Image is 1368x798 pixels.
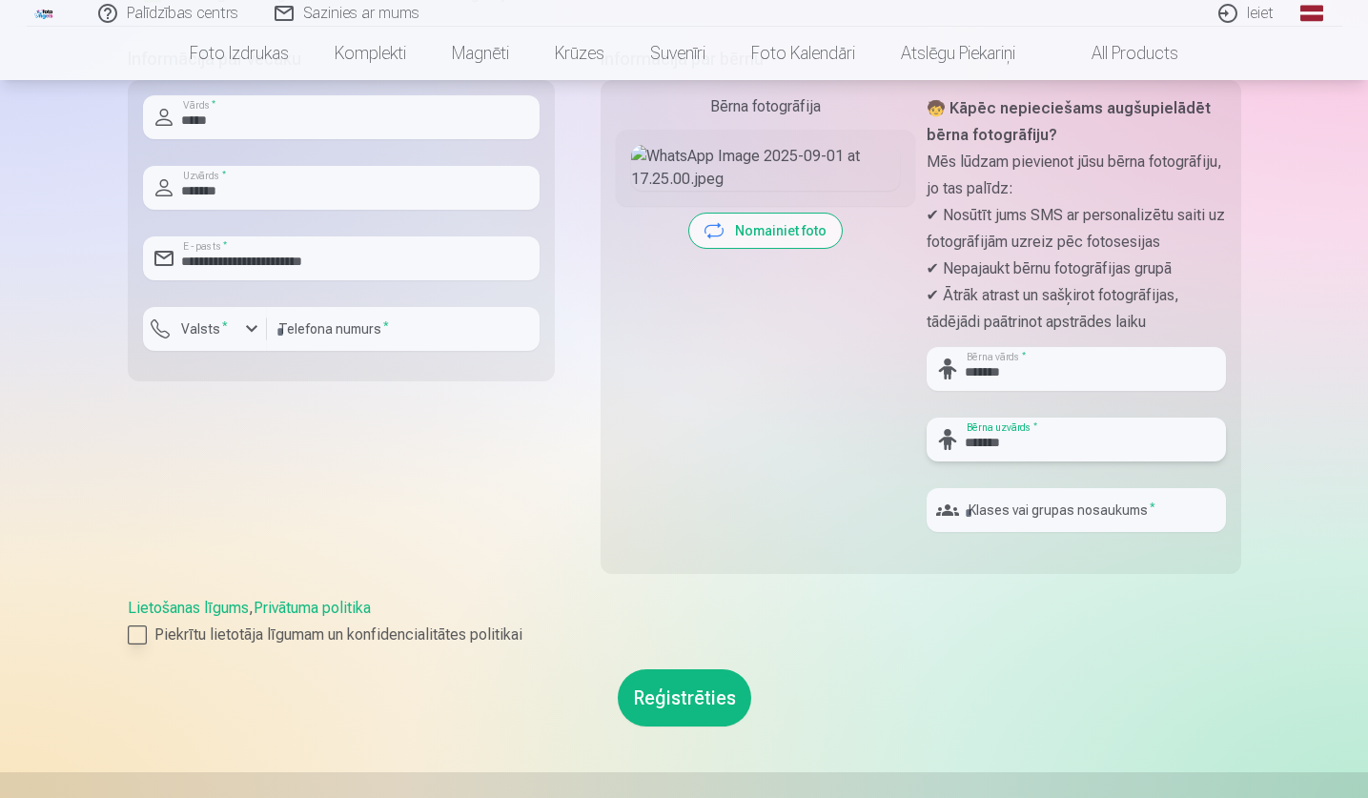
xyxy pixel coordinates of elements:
button: Reģistrēties [618,669,751,726]
p: ✔ Ātrāk atrast un sašķirot fotogrāfijas, tādējādi paātrinot apstrādes laiku [927,282,1226,336]
a: Komplekti [312,27,429,80]
p: Mēs lūdzam pievienot jūsu bērna fotogrāfiju, jo tas palīdz: [927,149,1226,202]
button: Nomainiet foto [689,214,842,248]
button: Valsts* [143,307,267,351]
a: Atslēgu piekariņi [878,27,1038,80]
img: /fa1 [34,8,55,19]
a: Krūzes [532,27,627,80]
a: All products [1038,27,1201,80]
a: Suvenīri [627,27,728,80]
p: ✔ Nepajaukt bērnu fotogrāfijas grupā [927,256,1226,282]
img: WhatsApp Image 2025-09-01 at 17.25.00.jpeg [631,145,900,191]
div: , [128,597,1241,646]
strong: 🧒 Kāpēc nepieciešams augšupielādēt bērna fotogrāfiju? [927,99,1211,144]
a: Lietošanas līgums [128,599,249,617]
a: Foto kalendāri [728,27,878,80]
label: Valsts [174,319,235,338]
a: Privātuma politika [254,599,371,617]
label: Piekrītu lietotāja līgumam un konfidencialitātes politikai [128,624,1241,646]
a: Magnēti [429,27,532,80]
a: Foto izdrukas [167,27,312,80]
div: Bērna fotogrāfija [616,95,915,118]
p: ✔ Nosūtīt jums SMS ar personalizētu saiti uz fotogrāfijām uzreiz pēc fotosesijas [927,202,1226,256]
